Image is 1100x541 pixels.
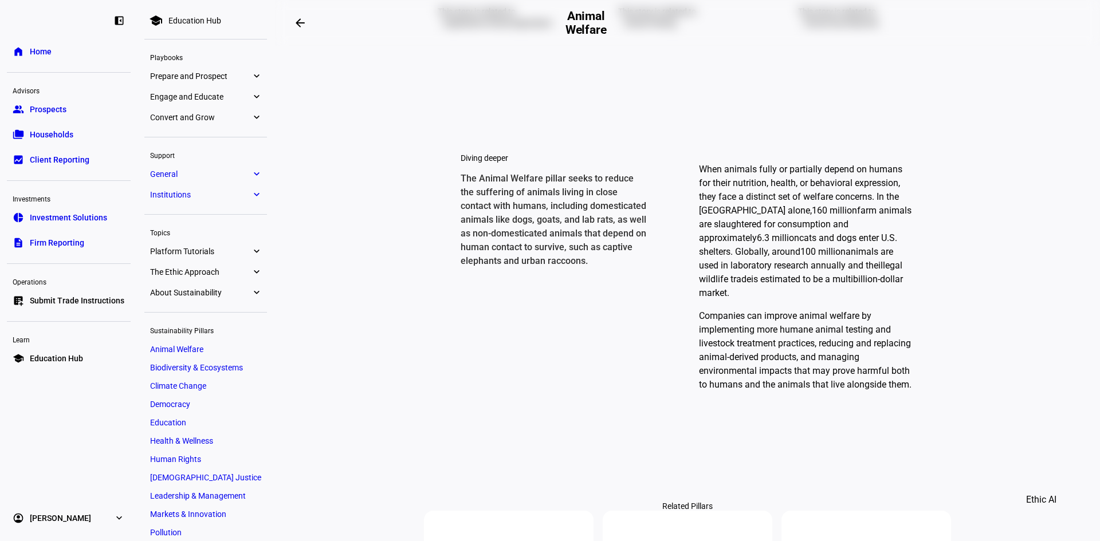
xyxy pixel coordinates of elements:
[150,436,213,445] span: Health & Wellness
[144,414,267,431] a: Education
[30,104,66,115] span: Prospects
[13,154,24,165] eth-mat-symbol: bid_landscape
[7,82,131,98] div: Advisors
[699,163,914,300] p: When animals fully or partially depend on humans for their nutrition, health, or behavioral expre...
[150,267,251,277] span: The Ethic Approach
[144,322,267,338] div: Sustainability Pillars
[144,451,267,467] a: Human Rights
[7,206,131,229] a: pie_chartInvestment Solutions
[757,232,799,243] a: 6.3 million
[150,113,251,122] span: Convert and Grow
[144,506,267,522] a: Markets & Innovation
[150,381,206,390] span: Climate Change
[150,247,251,256] span: Platform Tutorials
[144,166,267,182] a: Generalexpand_more
[144,224,267,240] div: Topics
[150,400,190,409] span: Democracy
[13,104,24,115] eth-mat-symbol: group
[7,231,131,254] a: descriptionFirm Reporting
[13,512,24,524] eth-mat-symbol: account_circle
[7,273,131,289] div: Operations
[7,123,131,146] a: folder_copyHouseholds
[150,92,251,101] span: Engage and Educate
[251,112,261,123] eth-mat-symbol: expand_more
[144,147,267,163] div: Support
[30,237,84,248] span: Firm Reporting
[150,345,203,354] span: Animal Welfare
[7,98,131,121] a: groupProspects
[30,353,83,364] span: Education Hub
[113,512,125,524] eth-mat-symbol: expand_more
[150,510,226,519] span: Markets & Innovation
[150,363,243,372] span: Biodiversity & Ecosystems
[7,331,131,347] div: Learn
[150,418,186,427] span: Education
[699,309,914,392] p: Companies can improve animal welfare by implementing more humane animal testing and livestock tre...
[13,353,24,364] eth-mat-symbol: school
[144,433,267,449] a: Health & Wellness
[149,14,163,27] mat-icon: school
[1026,486,1056,514] span: Ethic AI
[424,501,951,511] div: Related Pillars
[251,287,261,298] eth-mat-symbol: expand_more
[555,9,618,37] h2: Animal Welfare
[251,168,261,180] eth-mat-symbol: expand_more
[144,49,267,65] div: Playbooks
[30,512,91,524] span: [PERSON_NAME]
[251,266,261,278] eth-mat-symbol: expand_more
[113,15,125,26] eth-mat-symbol: left_panel_close
[168,16,221,25] div: Education Hub
[293,16,307,30] mat-icon: arrow_backwards
[150,455,201,464] span: Human Rights
[13,295,24,306] eth-mat-symbol: list_alt_add
[30,212,107,223] span: Investment Solutions
[7,148,131,171] a: bid_landscapeClient Reporting
[30,129,73,140] span: Households
[144,488,267,504] a: Leadership & Management
[150,528,182,537] span: Pollution
[251,91,261,102] eth-mat-symbol: expand_more
[251,70,261,82] eth-mat-symbol: expand_more
[150,169,251,179] span: General
[30,46,52,57] span: Home
[461,153,649,163] div: Diving deeper
[144,469,267,485] a: [DEMOGRAPHIC_DATA] Justice
[30,295,124,306] span: Submit Trade Instructions
[144,524,267,540] a: Pollution
[144,360,267,376] a: Biodiversity & Ecosystems
[144,187,267,203] a: Institutionsexpand_more
[150,491,246,500] span: Leadership & Management
[461,172,649,268] p: The Animal Welfare pillar seeks to reduce the suffering of animals living in close contact with h...
[150,190,251,199] span: Institutions
[812,205,857,216] a: 160 million
[7,40,131,63] a: homeHome
[144,396,267,412] a: Democracy
[13,212,24,223] eth-mat-symbol: pie_chart
[150,288,251,297] span: About Sustainability
[7,190,131,206] div: Investments
[144,378,267,394] a: Climate Change
[30,154,89,165] span: Client Reporting
[1010,486,1072,514] button: Ethic AI
[13,129,24,140] eth-mat-symbol: folder_copy
[13,237,24,248] eth-mat-symbol: description
[800,246,846,257] a: 100 million
[251,246,261,257] eth-mat-symbol: expand_more
[150,72,251,81] span: Prepare and Prospect
[144,341,267,357] a: Animal Welfare
[150,473,261,482] span: [DEMOGRAPHIC_DATA] Justice
[251,189,261,200] eth-mat-symbol: expand_more
[13,46,24,57] eth-mat-symbol: home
